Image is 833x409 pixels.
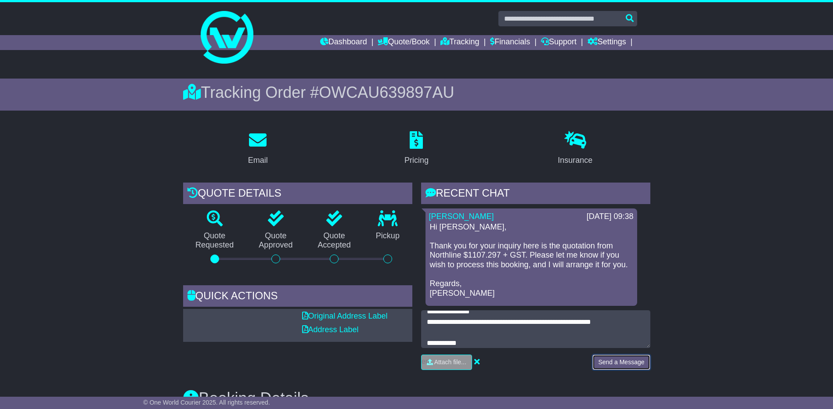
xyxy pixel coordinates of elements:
a: Insurance [552,128,598,169]
span: © One World Courier 2025. All rights reserved. [143,399,270,406]
p: Hi [PERSON_NAME], Thank you for your inquiry here is the quotation from Northline $1107.297 + GST... [430,222,633,298]
a: Settings [588,35,626,50]
button: Send a Message [592,355,650,370]
a: Address Label [302,325,359,334]
a: Financials [490,35,530,50]
a: Quote/Book [378,35,429,50]
a: Tracking [440,35,479,50]
p: Quote Approved [246,231,305,250]
p: Quote Accepted [305,231,363,250]
div: Quote Details [183,183,412,206]
a: Support [541,35,577,50]
a: Original Address Label [302,312,388,320]
p: Pickup [363,231,412,241]
div: RECENT CHAT [421,183,650,206]
div: Quick Actions [183,285,412,309]
a: Email [242,128,274,169]
div: Insurance [558,154,592,166]
p: Quote Requested [183,231,246,250]
a: Pricing [399,128,434,169]
a: Dashboard [320,35,367,50]
div: [DATE] 09:38 [587,212,634,222]
div: Email [248,154,268,166]
h3: Booking Details [183,390,650,407]
span: OWCAU639897AU [319,83,454,101]
div: Pricing [404,154,429,166]
a: [PERSON_NAME] [429,212,494,221]
div: Tracking Order # [183,83,650,102]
